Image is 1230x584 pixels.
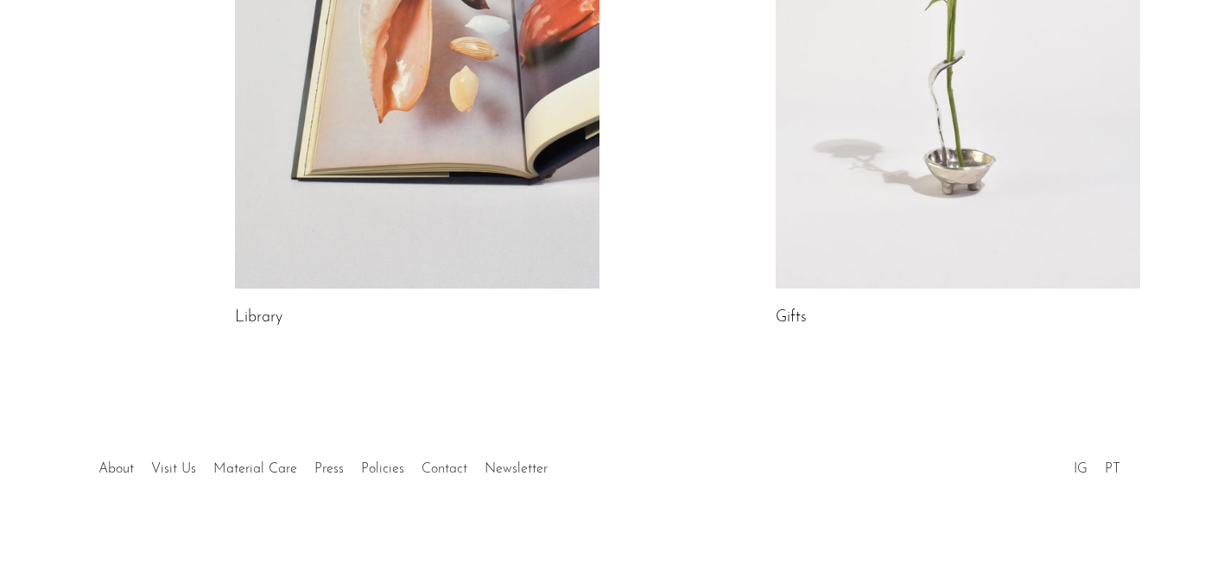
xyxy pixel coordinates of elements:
[1105,462,1120,476] a: PT
[422,462,467,476] a: Contact
[361,462,404,476] a: Policies
[235,310,282,326] a: Library
[1074,462,1087,476] a: IG
[776,310,807,326] a: Gifts
[1065,448,1129,481] ul: Social Medias
[90,448,556,481] ul: Quick links
[314,462,344,476] a: Press
[98,462,134,476] a: About
[213,462,297,476] a: Material Care
[151,462,196,476] a: Visit Us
